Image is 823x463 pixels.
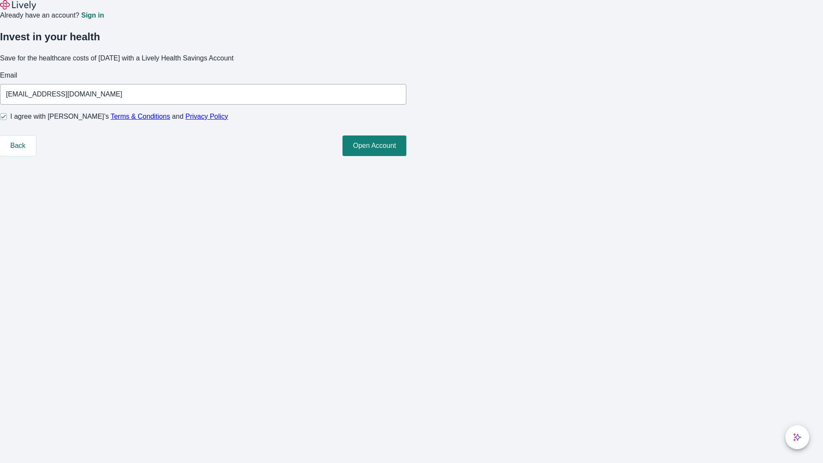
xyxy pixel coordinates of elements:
button: Open Account [342,135,406,156]
svg: Lively AI Assistant [793,433,802,442]
a: Terms & Conditions [111,113,170,120]
a: Privacy Policy [186,113,228,120]
a: Sign in [81,12,104,19]
span: I agree with [PERSON_NAME]’s and [10,111,228,122]
button: chat [785,425,809,449]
